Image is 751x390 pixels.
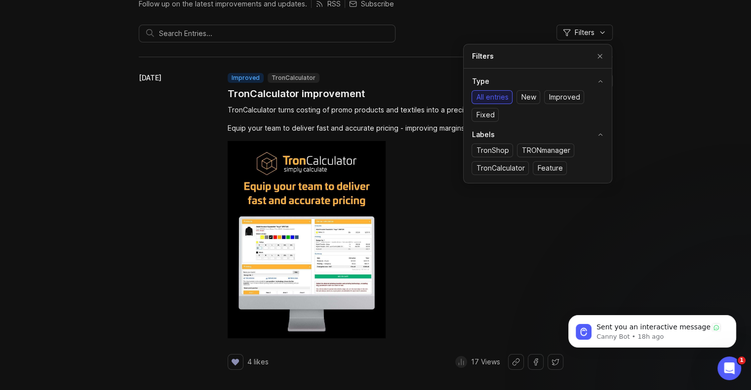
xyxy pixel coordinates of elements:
button: Share on X [548,354,563,370]
span: TRONmanager [521,145,570,155]
p: Labels [472,130,494,140]
button: Fixed [472,108,499,122]
span: TronCalculator [476,163,524,173]
iframe: Intercom notifications message [553,294,751,363]
iframe: Intercom live chat [717,356,741,380]
div: accordion in expanded state [472,90,604,122]
time: [DATE] [139,73,161,82]
span: Improved [549,92,580,102]
span: New [521,92,536,102]
p: TronCalculator [272,74,316,82]
p: improved [232,74,260,82]
p: 4 likes [247,357,269,367]
div: TronCalculator turns costing of promo products and textiles into a precise, online process. [228,105,563,115]
span: TronShop [476,145,509,155]
button: TronShop [472,143,513,157]
button: TRONmanager [517,143,574,157]
span: Feature [537,163,562,173]
button: Feature [533,161,567,175]
p: Type [472,76,489,86]
div: accordion in expanded state [472,143,604,175]
span: Filters [575,28,594,37]
span: All entries [476,92,508,102]
a: TronCalculator improvement [228,87,365,101]
button: 4 likes [228,354,269,370]
button: Close popover [592,48,608,64]
button: Share on Facebook [528,354,544,370]
button: New [516,90,540,104]
button: toggle for accordion [472,76,604,86]
span: 1 [738,356,746,364]
button: toggle for accordion [472,130,604,140]
span: Fixed [476,110,494,120]
button: Share link [508,354,524,370]
button: Filters [556,25,613,40]
p: 17 Views [471,357,500,367]
h2: Filters [472,51,493,61]
div: Equip your team to deliver fast and accurate pricing - improving margins and client trust. [228,123,563,134]
input: Search Entries... [159,28,388,39]
button: TronCalculator [472,161,529,175]
button: All entries [472,90,513,104]
img: TCC news [228,141,386,338]
button: Improved [544,90,584,104]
